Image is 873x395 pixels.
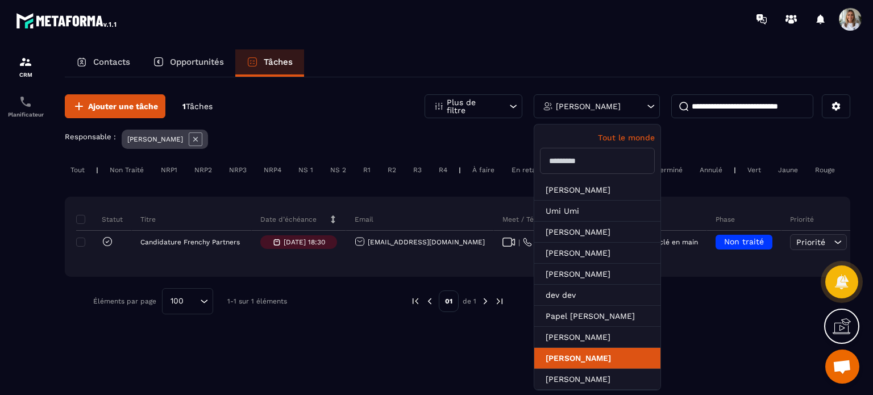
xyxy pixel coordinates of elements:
[459,166,461,174] p: |
[357,163,376,177] div: R1
[3,111,48,118] p: Planificateur
[540,133,655,142] p: Tout le monde
[534,306,660,327] li: Papel [PERSON_NAME]
[534,285,660,306] li: dev dev
[790,215,814,224] p: Priorité
[694,163,728,177] div: Annulé
[189,163,218,177] div: NRP2
[534,180,660,201] li: [PERSON_NAME]
[16,10,118,31] img: logo
[518,238,520,247] span: |
[93,57,130,67] p: Contacts
[447,98,497,114] p: Plus de filtre
[494,296,505,306] img: next
[506,163,549,177] div: En retard
[227,297,287,305] p: 1-1 sur 1 éléments
[264,57,293,67] p: Tâches
[293,163,319,177] div: NS 1
[480,296,490,306] img: next
[96,166,98,174] p: |
[19,95,32,109] img: scheduler
[382,163,402,177] div: R2
[325,163,352,177] div: NS 2
[433,163,453,177] div: R4
[3,86,48,126] a: schedulerschedulerPlanificateur
[408,163,427,177] div: R3
[734,166,736,174] p: |
[463,297,476,306] p: de 1
[182,101,213,112] p: 1
[534,222,660,243] li: [PERSON_NAME]
[425,296,435,306] img: prev
[809,163,841,177] div: Rouge
[93,297,156,305] p: Éléments par page
[65,163,90,177] div: Tout
[796,238,825,247] span: Priorité
[825,350,859,384] div: Ouvrir le chat
[65,132,116,141] p: Responsable :
[127,135,183,143] p: [PERSON_NAME]
[235,49,304,77] a: Tâches
[467,163,500,177] div: À faire
[155,163,183,177] div: NRP1
[534,243,660,264] li: [PERSON_NAME]
[65,49,142,77] a: Contacts
[104,163,149,177] div: Non Traité
[355,215,373,224] p: Email
[170,57,224,67] p: Opportunités
[79,215,123,224] p: Statut
[724,237,764,246] span: Non traité
[162,288,213,314] div: Search for option
[223,163,252,177] div: NRP3
[88,101,158,112] span: Ajouter une tâche
[410,296,421,306] img: prev
[556,102,621,110] p: [PERSON_NAME]
[534,327,660,348] li: [PERSON_NAME]
[186,102,213,111] span: Tâches
[188,295,197,307] input: Search for option
[258,163,287,177] div: NRP4
[534,201,660,222] li: Umi Umi
[534,369,660,390] li: [PERSON_NAME]
[772,163,804,177] div: Jaune
[19,55,32,69] img: formation
[142,49,235,77] a: Opportunités
[3,47,48,86] a: formationformationCRM
[523,238,598,247] a: [PHONE_NUMBER]
[140,238,240,246] p: Candidature Frenchy Partners
[534,264,660,285] li: [PERSON_NAME]
[502,215,560,224] p: Meet / Téléphone
[742,163,767,177] div: Vert
[534,348,660,369] li: [PERSON_NAME]
[167,295,188,307] span: 100
[716,215,735,224] p: Phase
[65,94,165,118] button: Ajouter une tâche
[284,238,325,246] p: [DATE] 18:30
[260,215,317,224] p: Date d’échéance
[3,72,48,78] p: CRM
[140,215,156,224] p: Titre
[439,290,459,312] p: 01
[651,163,688,177] div: Terminé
